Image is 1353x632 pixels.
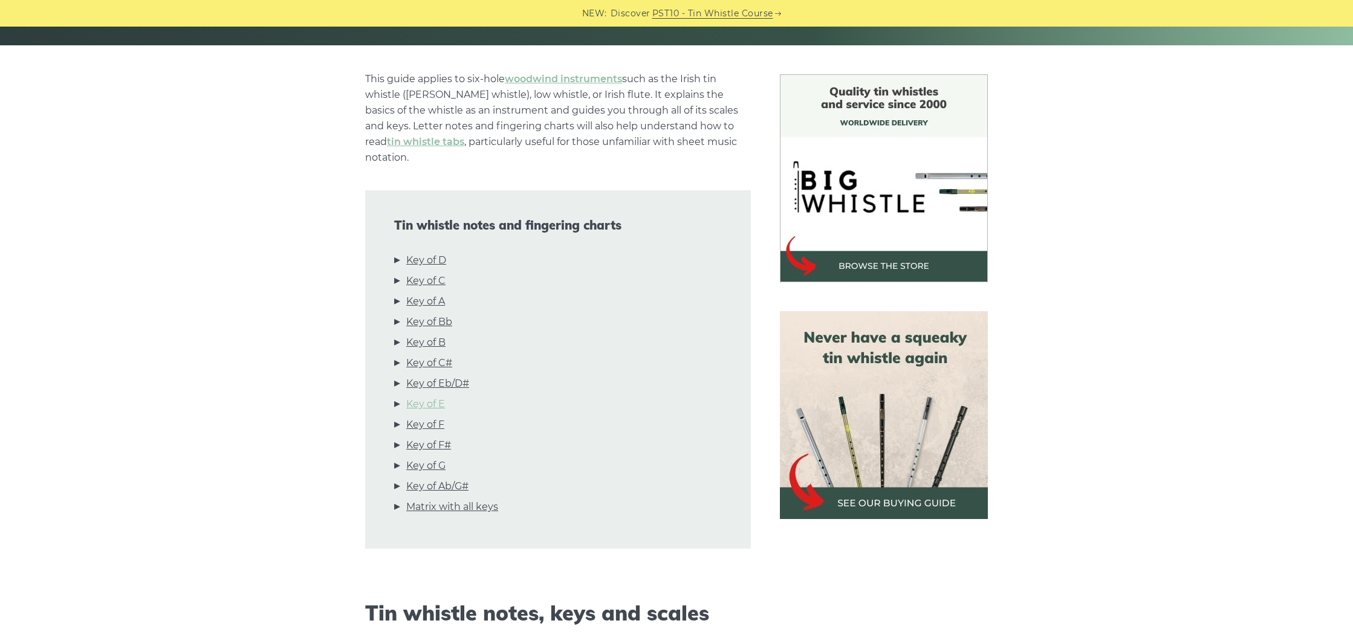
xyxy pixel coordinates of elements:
[365,71,751,166] p: This guide applies to six-hole such as the Irish tin whistle ([PERSON_NAME] whistle), low whistle...
[406,294,445,309] a: Key of A
[406,479,469,494] a: Key of Ab/G#
[406,417,444,433] a: Key of F
[406,273,446,289] a: Key of C
[365,601,751,626] h2: Tin whistle notes, keys and scales
[611,7,651,21] span: Discover
[406,253,446,268] a: Key of D
[406,458,446,474] a: Key of G
[406,437,451,453] a: Key of F#
[780,74,988,282] img: BigWhistle Tin Whistle Store
[406,355,452,371] a: Key of C#
[406,335,446,350] a: Key of B
[780,311,988,519] img: tin whistle buying guide
[406,499,498,515] a: Matrix with all keys
[505,73,622,85] a: woodwind instruments
[394,218,722,233] span: Tin whistle notes and fingering charts
[406,314,452,330] a: Key of Bb
[582,7,607,21] span: NEW:
[406,376,469,392] a: Key of Eb/D#
[387,136,464,147] a: tin whistle tabs
[406,396,445,412] a: Key of E
[652,7,773,21] a: PST10 - Tin Whistle Course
